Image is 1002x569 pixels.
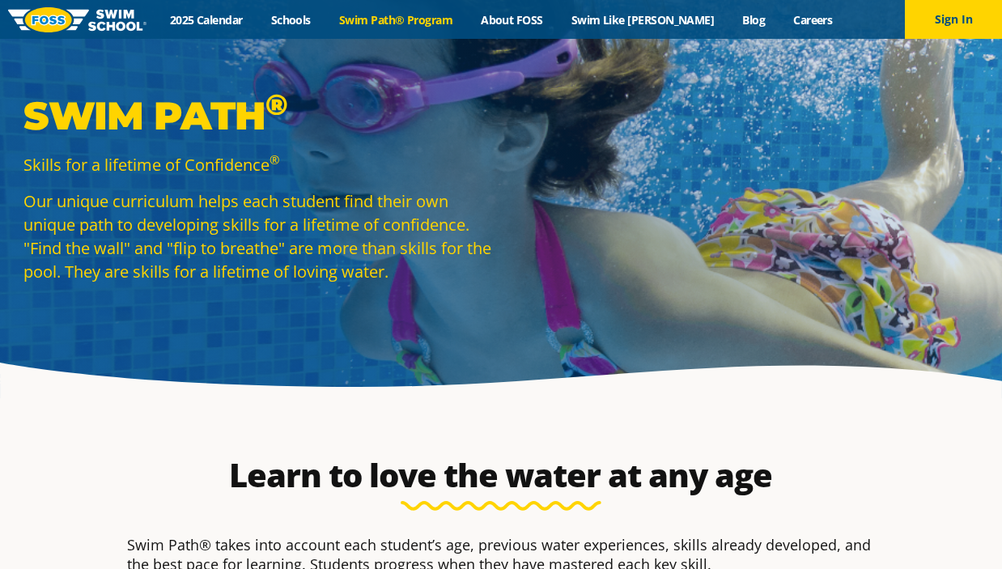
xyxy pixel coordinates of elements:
[728,12,779,28] a: Blog
[23,91,493,140] p: Swim Path
[557,12,728,28] a: Swim Like [PERSON_NAME]
[325,12,466,28] a: Swim Path® Program
[23,189,493,283] p: Our unique curriculum helps each student find their own unique path to developing skills for a li...
[23,153,493,176] p: Skills for a lifetime of Confidence
[8,7,146,32] img: FOSS Swim School Logo
[119,456,883,495] h2: Learn to love the water at any age
[270,151,279,168] sup: ®
[257,12,325,28] a: Schools
[467,12,558,28] a: About FOSS
[155,12,257,28] a: 2025 Calendar
[265,87,287,122] sup: ®
[779,12,847,28] a: Careers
